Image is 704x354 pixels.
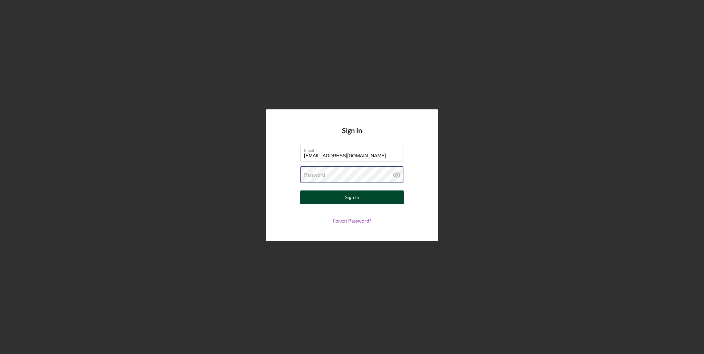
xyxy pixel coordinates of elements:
[342,127,362,145] h4: Sign In
[333,218,371,224] a: Forgot Password?
[304,172,325,178] label: Password
[345,190,359,204] div: Sign In
[300,190,404,204] button: Sign In
[304,145,403,153] label: Email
